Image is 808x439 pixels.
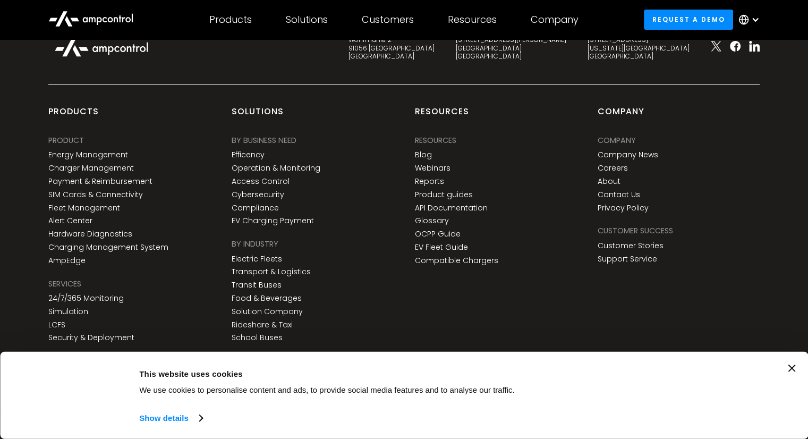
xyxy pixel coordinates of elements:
[48,243,168,252] a: Charging Management System
[209,14,252,26] div: Products
[362,14,414,26] div: Customers
[598,134,636,146] div: Company
[232,294,302,303] a: Food & Beverages
[286,14,328,26] div: Solutions
[598,241,664,250] a: Customer Stories
[48,333,134,342] a: Security & Deployment
[415,204,488,213] a: API Documentation
[788,365,795,372] button: Close banner
[48,307,88,316] a: Simulation
[48,230,132,239] a: Hardware Diagnostics
[48,320,65,330] a: LCFS
[48,177,152,186] a: Payment & Reimbursement
[139,410,202,426] a: Show details
[598,177,620,186] a: About
[48,256,86,265] a: AmpEdge
[531,14,579,26] div: Company
[48,150,128,159] a: Energy Management
[415,230,461,239] a: OCPP Guide
[598,106,644,126] div: Company
[232,150,265,159] a: Efficency
[232,106,284,126] div: Solutions
[232,281,282,290] a: Transit Buses
[644,10,733,29] a: Request a demo
[448,14,497,26] div: Resources
[48,278,81,290] div: SERVICES
[598,225,673,237] div: Customer success
[415,216,449,225] a: Glossary
[598,255,657,264] a: Support Service
[48,134,84,146] div: PRODUCT
[598,150,658,159] a: Company News
[48,33,155,62] img: Ampcontrol Logo
[48,164,134,173] a: Charger Management
[415,256,498,265] a: Compatible Chargers
[232,177,290,186] a: Access Control
[48,190,143,199] a: SIM Cards & Connectivity
[48,204,120,213] a: Fleet Management
[348,36,435,61] div: Wöhrmühle 2 91056 [GEOGRAPHIC_DATA] [GEOGRAPHIC_DATA]
[616,365,768,395] button: Okay
[232,255,282,264] a: Electric Fleets
[139,367,592,380] div: This website uses cookies
[48,106,99,126] div: products
[598,164,628,173] a: Careers
[415,190,473,199] a: Product guides
[598,190,640,199] a: Contact Us
[232,134,296,146] div: BY BUSINESS NEED
[48,216,92,225] a: Alert Center
[415,243,468,252] a: EV Fleet Guide
[415,164,450,173] a: Webinars
[415,150,432,159] a: Blog
[232,216,314,225] a: EV Charging Payment
[598,204,649,213] a: Privacy Policy
[415,106,469,126] div: Resources
[415,134,456,146] div: Resources
[456,36,566,61] div: [STREET_ADDRESS][PERSON_NAME] [GEOGRAPHIC_DATA] [GEOGRAPHIC_DATA]
[232,320,293,330] a: Rideshare & Taxi
[232,190,284,199] a: Cybersecurity
[232,307,303,316] a: Solution Company
[232,333,283,342] a: School Buses
[232,164,320,173] a: Operation & Monitoring
[232,204,279,213] a: Compliance
[588,36,690,61] div: [STREET_ADDRESS] [US_STATE][GEOGRAPHIC_DATA] [GEOGRAPHIC_DATA]
[232,238,278,250] div: BY INDUSTRY
[232,267,311,276] a: Transport & Logistics
[415,177,444,186] a: Reports
[48,294,124,303] a: 24/7/365 Monitoring
[139,385,515,394] span: We use cookies to personalise content and ads, to provide social media features and to analyse ou...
